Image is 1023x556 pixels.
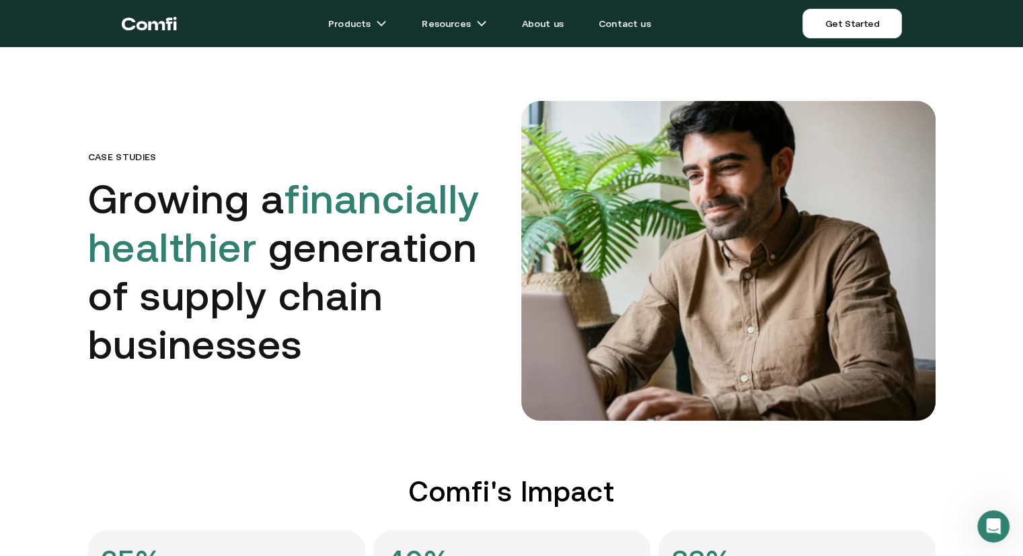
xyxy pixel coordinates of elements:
a: Get Started [802,9,901,38]
img: comfi [521,101,936,421]
img: arrow icons [376,18,387,29]
a: Resourcesarrow icons [406,10,502,37]
p: Case Studies [88,152,502,162]
a: Return to the top of the Comfi home page [122,3,177,44]
a: About us [506,10,580,37]
img: arrow icons [476,18,487,29]
iframe: Intercom live chat [977,510,1010,543]
h2: Comfi's Impact [88,475,936,509]
h1: Growing a generation of supply chain businesses [88,175,502,369]
a: Productsarrow icons [312,10,403,37]
a: Contact us [582,10,667,37]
